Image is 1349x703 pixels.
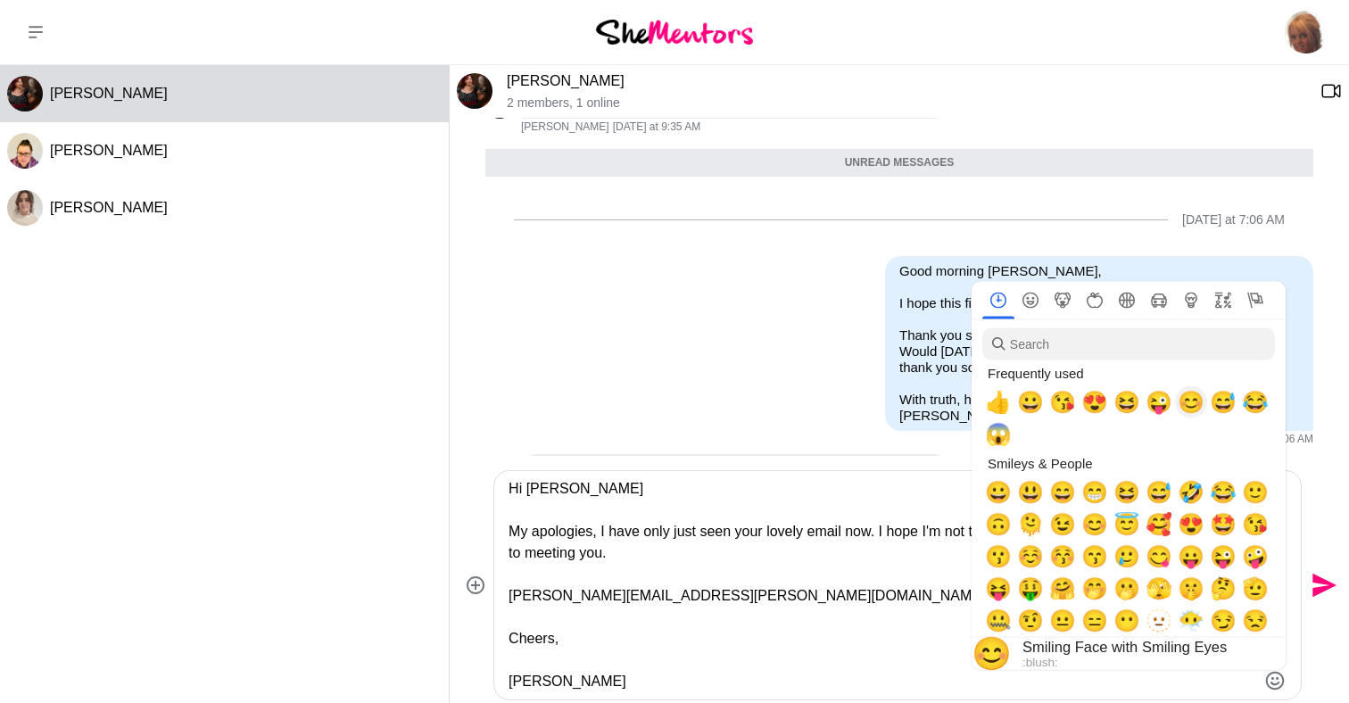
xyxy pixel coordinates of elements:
[613,120,700,135] time: 2025-10-09T22:35:24.062Z
[50,200,168,215] span: [PERSON_NAME]
[899,263,1299,279] p: Good morning [PERSON_NAME],
[7,133,43,169] img: C
[7,133,43,169] div: Crystal Bruton
[7,76,43,112] img: M
[50,86,168,101] span: [PERSON_NAME]
[7,190,43,226] img: E
[596,20,753,44] img: She Mentors Logo
[507,95,1306,111] p: 2 members , 1 online
[1264,670,1286,691] button: Emoji picker
[7,76,43,112] div: Melissa Rodda
[1285,11,1328,54] img: Kirsten
[7,190,43,226] div: Elle Thorne
[521,120,609,135] span: [PERSON_NAME]
[507,73,625,88] a: [PERSON_NAME]
[899,295,1299,311] p: I hope this finds you well and that you had a good weekend.
[457,73,492,109] div: Melissa Rodda
[485,149,1313,178] div: Unread messages
[1182,212,1285,227] div: [DATE] at 7:06 AM
[1302,566,1342,606] button: Send
[509,478,1256,692] textarea: Type your message
[899,392,1299,424] p: With truth, hope and kindness , [PERSON_NAME]
[899,327,1299,376] p: Thank you so much for accepting my booking, it's appreciated. Would [DATE]/[DATE] work for you pl...
[457,73,492,109] img: M
[50,143,168,158] span: [PERSON_NAME]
